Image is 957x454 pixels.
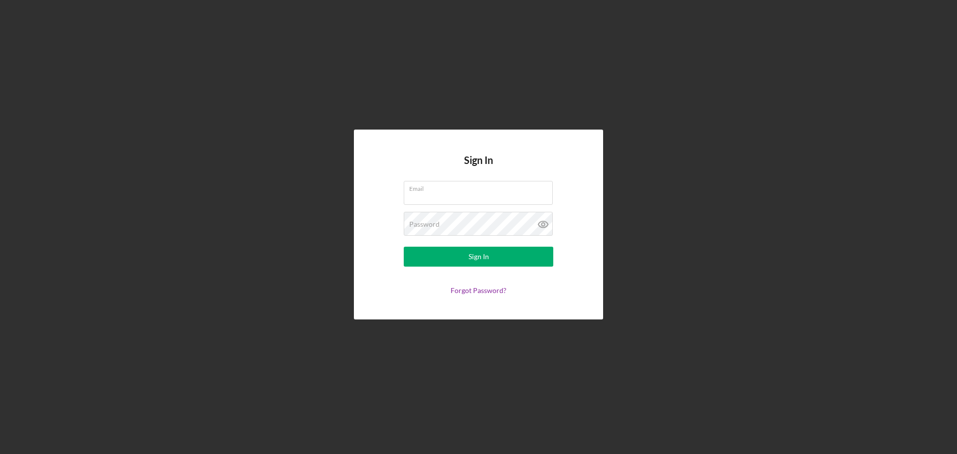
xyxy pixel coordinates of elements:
[409,181,553,192] label: Email
[404,247,553,267] button: Sign In
[469,247,489,267] div: Sign In
[409,220,440,228] label: Password
[451,286,506,295] a: Forgot Password?
[464,154,493,181] h4: Sign In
